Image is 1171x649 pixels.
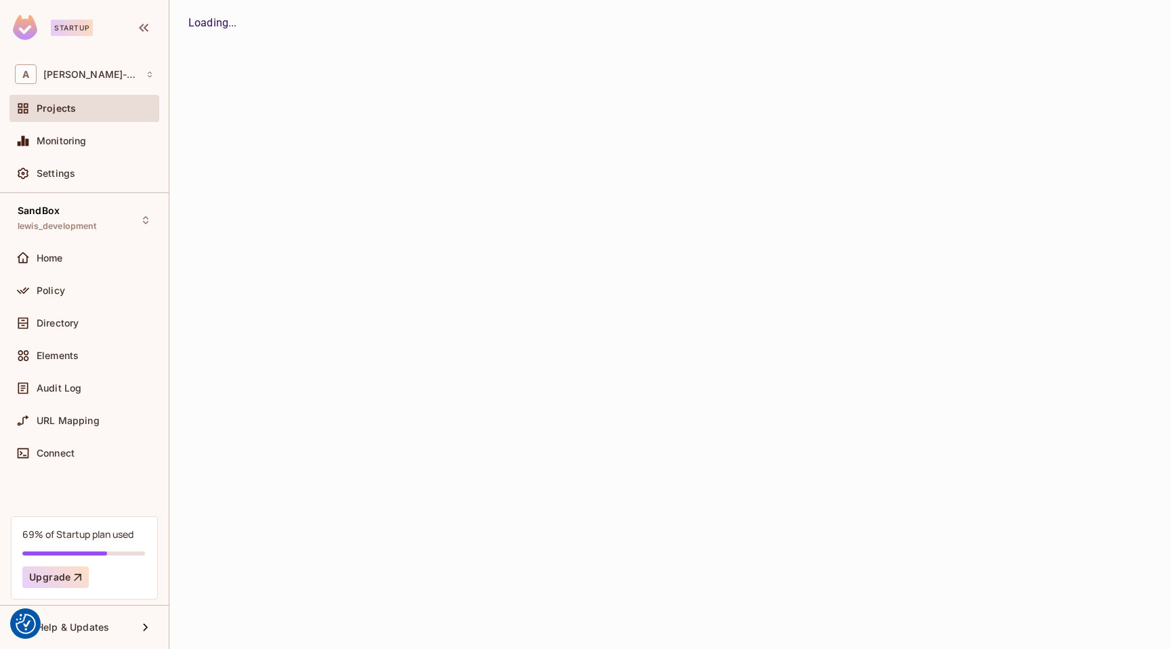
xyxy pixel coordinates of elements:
[37,318,79,329] span: Directory
[22,566,89,588] button: Upgrade
[37,350,79,361] span: Elements
[37,285,65,296] span: Policy
[37,448,75,459] span: Connect
[37,168,75,179] span: Settings
[37,103,76,114] span: Projects
[37,622,109,633] span: Help & Updates
[43,69,139,80] span: Workspace: alex-trustflight-sandbox
[16,614,36,634] button: Consent Preferences
[18,205,60,216] span: SandBox
[15,64,37,84] span: A
[22,528,133,541] div: 69% of Startup plan used
[37,415,100,426] span: URL Mapping
[16,614,36,634] img: Revisit consent button
[13,15,37,40] img: SReyMgAAAABJRU5ErkJggg==
[37,253,63,264] span: Home
[18,221,97,232] span: lewis_development
[51,20,93,36] div: Startup
[37,135,87,146] span: Monitoring
[188,15,1152,31] div: Loading...
[37,383,81,394] span: Audit Log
